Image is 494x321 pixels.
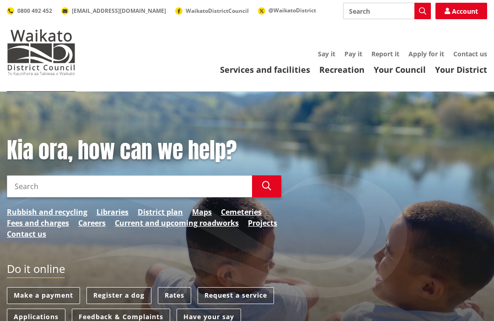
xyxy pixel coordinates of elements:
[319,64,365,75] a: Recreation
[344,49,362,58] a: Pay it
[72,7,166,15] span: [EMAIL_ADDRESS][DOMAIN_NAME]
[220,64,310,75] a: Services and facilities
[221,207,262,218] a: Cemeteries
[7,137,281,164] h1: Kia ora, how can we help?
[158,287,191,304] a: Rates
[97,207,129,218] a: Libraries
[408,49,444,58] a: Apply for it
[7,218,69,229] a: Fees and charges
[192,207,212,218] a: Maps
[268,6,316,14] span: @WaikatoDistrict
[258,6,316,14] a: @WaikatoDistrict
[7,29,75,75] img: Waikato District Council - Te Kaunihera aa Takiwaa o Waikato
[7,7,52,15] a: 0800 492 452
[198,287,274,304] a: Request a service
[7,207,87,218] a: Rubbish and recycling
[7,287,80,304] a: Make a payment
[61,7,166,15] a: [EMAIL_ADDRESS][DOMAIN_NAME]
[7,229,46,239] a: Contact us
[78,218,106,229] a: Careers
[374,64,426,75] a: Your Council
[7,262,65,278] h2: Do it online
[435,3,487,19] a: Account
[7,175,252,197] input: Search input
[453,49,487,58] a: Contact us
[115,218,239,229] a: Current and upcoming roadworks
[343,3,431,19] input: Search input
[371,49,399,58] a: Report it
[248,218,277,229] a: Projects
[86,287,151,304] a: Register a dog
[186,7,249,15] span: WaikatoDistrictCouncil
[435,64,487,75] a: Your District
[318,49,335,58] a: Say it
[175,7,249,15] a: WaikatoDistrictCouncil
[138,207,183,218] a: District plan
[17,7,52,15] span: 0800 492 452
